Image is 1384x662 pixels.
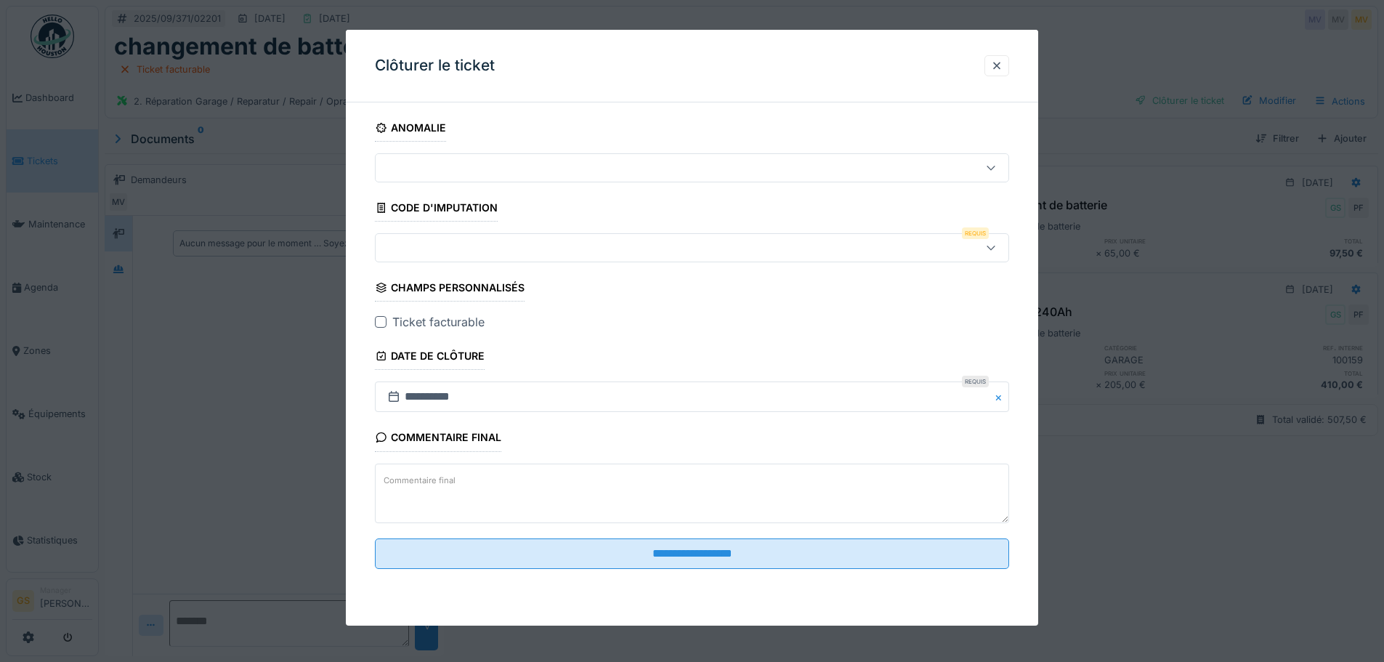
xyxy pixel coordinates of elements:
div: Requis [962,376,989,387]
div: Commentaire final [375,427,501,451]
div: Requis [962,227,989,239]
div: Code d'imputation [375,197,498,222]
div: Ticket facturable [392,313,485,331]
div: Date de clôture [375,345,485,370]
label: Commentaire final [381,472,458,490]
h3: Clôturer le ticket [375,57,495,75]
div: Champs personnalisés [375,277,525,302]
button: Close [993,382,1009,412]
div: Anomalie [375,117,446,142]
